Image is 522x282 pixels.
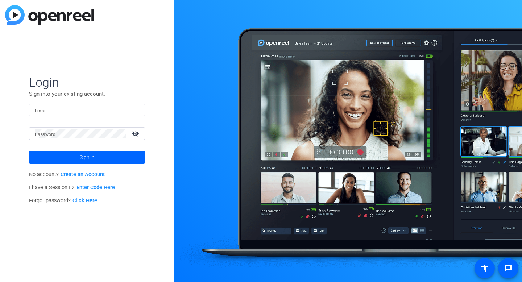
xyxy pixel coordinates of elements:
a: Create an Account [61,171,105,178]
a: Click Here [72,198,97,204]
span: No account? [29,171,105,178]
button: Sign in [29,151,145,164]
mat-label: Email [35,108,47,113]
mat-icon: accessibility [480,264,489,273]
mat-label: Password [35,132,55,137]
mat-icon: message [504,264,513,273]
span: Sign in [80,148,95,166]
img: blue-gradient.svg [5,5,94,25]
span: I have a Session ID. [29,184,115,191]
a: Enter Code Here [76,184,115,191]
span: Forgot password? [29,198,97,204]
span: Login [29,75,145,90]
p: Sign into your existing account. [29,90,145,98]
input: Enter Email Address [35,106,139,115]
mat-icon: visibility_off [128,128,145,139]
